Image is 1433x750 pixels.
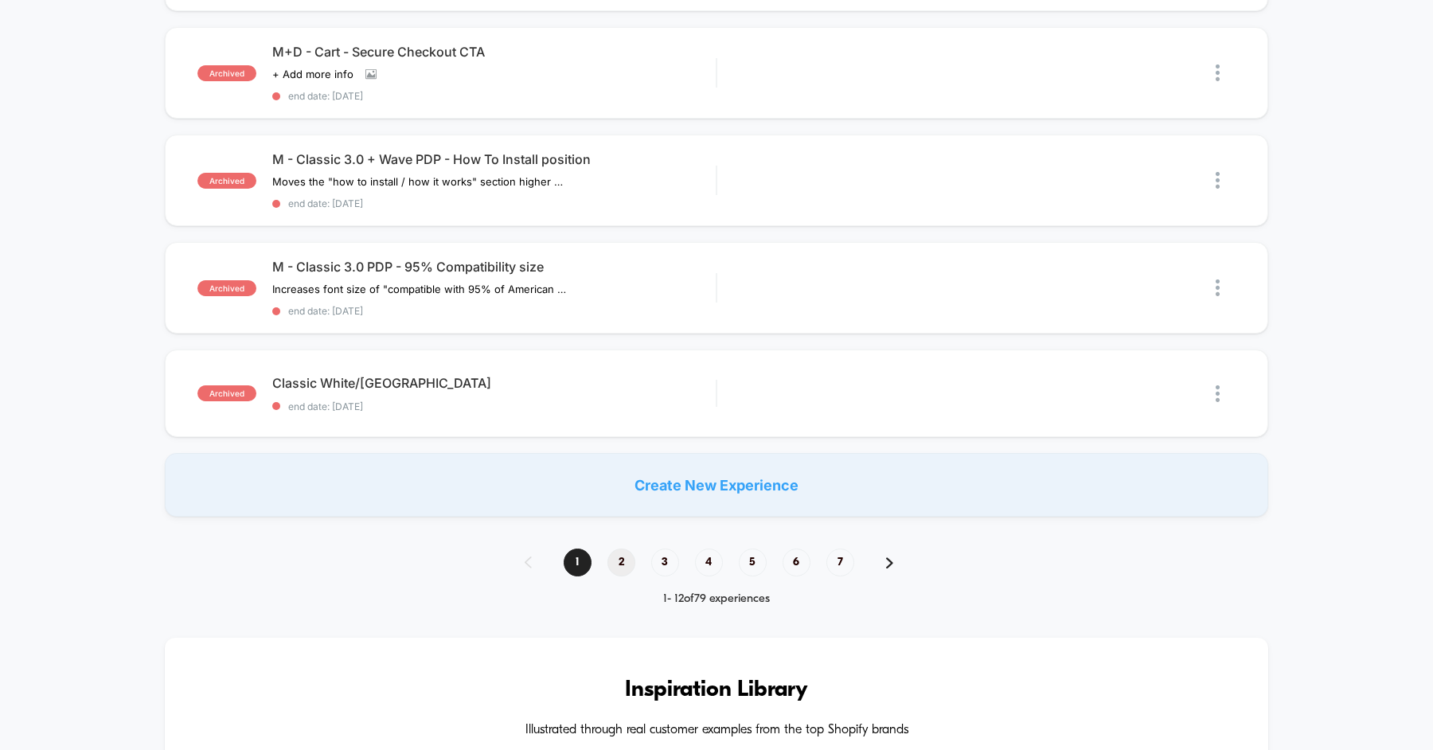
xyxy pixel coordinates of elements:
span: 5 [739,549,767,576]
span: archived [197,280,256,296]
span: M+D - Cart - Secure Checkout CTA [272,44,716,60]
div: Create New Experience [165,453,1268,517]
img: close [1216,385,1220,402]
span: M - Classic 3.0 PDP - 95% Compatibility size [272,259,716,275]
span: archived [197,173,256,189]
span: M - Classic 3.0 + Wave PDP - How To Install position [272,151,716,167]
span: 1 [564,549,592,576]
div: 1 - 12 of 79 experiences [509,592,925,606]
img: close [1216,279,1220,296]
h3: Inspiration Library [213,678,1220,703]
img: close [1216,172,1220,189]
span: end date: [DATE] [272,400,716,412]
span: 6 [783,549,810,576]
span: Classic White/[GEOGRAPHIC_DATA] [272,375,716,391]
h4: Illustrated through real customer examples from the top Shopify brands [213,723,1220,738]
span: Moves the "how to install / how it works" section higher on the page. [272,175,568,188]
span: 2 [607,549,635,576]
span: archived [197,385,256,401]
span: end date: [DATE] [272,90,716,102]
span: end date: [DATE] [272,305,716,317]
img: close [1216,64,1220,81]
span: 7 [826,549,854,576]
span: end date: [DATE] [272,197,716,209]
span: archived [197,65,256,81]
span: 4 [695,549,723,576]
span: 3 [651,549,679,576]
span: + Add more info [272,68,353,80]
img: pagination forward [886,557,893,568]
span: Increases font size of "compatible with 95% of American Toilets" message. Removes "unsure?". [272,283,568,295]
